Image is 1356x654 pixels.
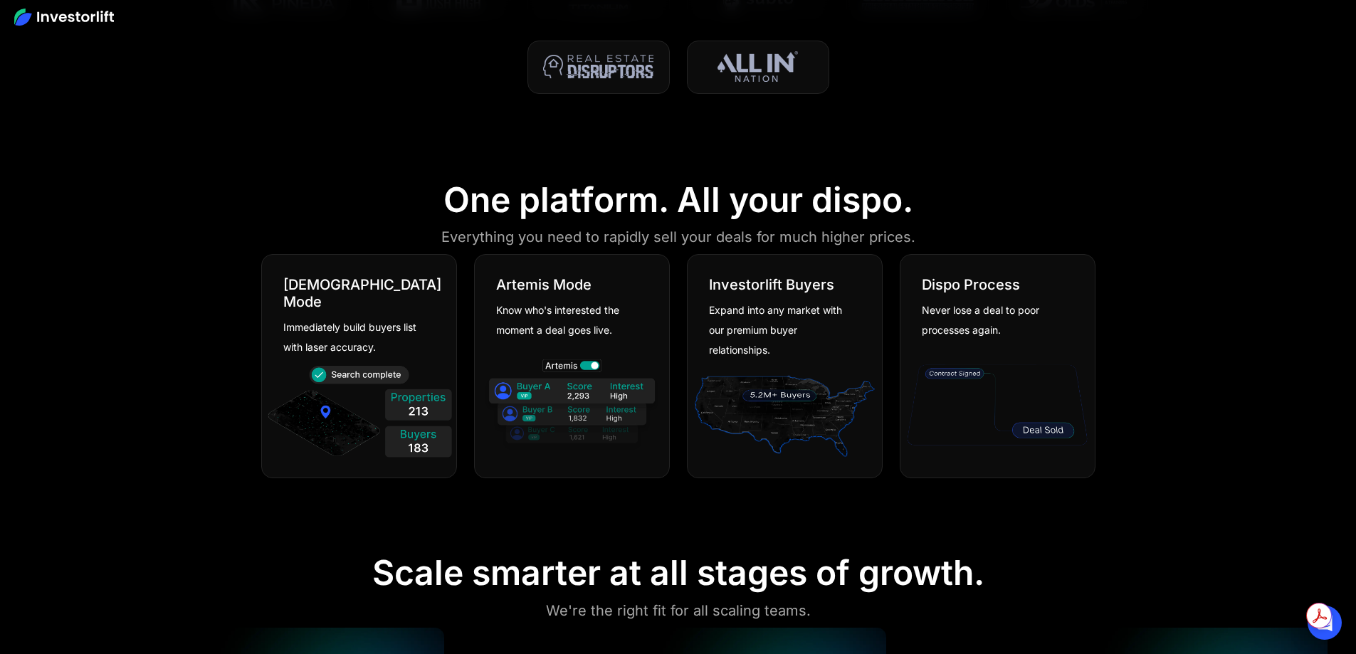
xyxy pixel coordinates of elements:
[283,276,441,310] div: [DEMOGRAPHIC_DATA] Mode
[922,300,1063,340] div: Never lose a deal to poor processes again.
[443,179,913,221] div: One platform. All your dispo.
[546,599,811,622] div: We're the right fit for all scaling teams.
[372,552,984,594] div: Scale smarter at all stages of growth.
[496,300,637,340] div: Know who's interested the moment a deal goes live.
[922,276,1020,293] div: Dispo Process
[709,276,834,293] div: Investorlift Buyers
[441,226,915,248] div: Everything you need to rapidly sell your deals for much higher prices.
[496,276,592,293] div: Artemis Mode
[709,300,850,360] div: Expand into any market with our premium buyer relationships.
[283,317,424,357] div: Immediately build buyers list with laser accuracy.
